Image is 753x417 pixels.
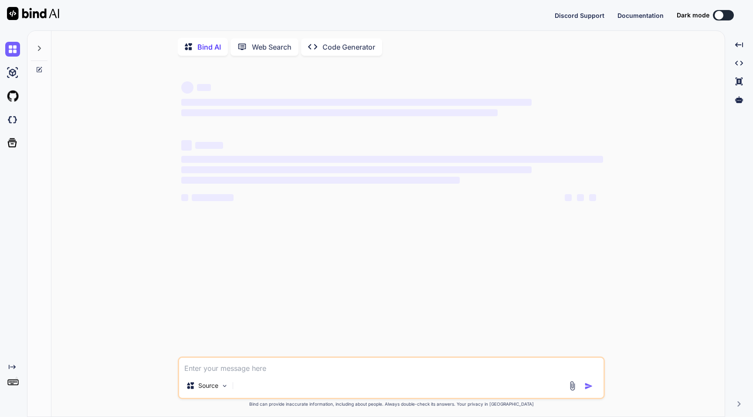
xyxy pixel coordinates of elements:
[555,12,604,19] span: Discord Support
[567,381,577,391] img: attachment
[555,11,604,20] button: Discord Support
[181,99,531,106] span: ‌
[617,12,664,19] span: Documentation
[5,112,20,127] img: darkCloudIdeIcon
[181,177,460,184] span: ‌
[5,42,20,57] img: chat
[677,11,709,20] span: Dark mode
[589,194,596,201] span: ‌
[584,382,593,390] img: icon
[181,156,603,163] span: ‌
[197,42,221,52] p: Bind AI
[5,89,20,104] img: githubLight
[181,109,498,116] span: ‌
[181,166,531,173] span: ‌
[198,381,218,390] p: Source
[7,7,59,20] img: Bind AI
[181,194,188,201] span: ‌
[181,140,192,151] span: ‌
[617,11,664,20] button: Documentation
[197,84,211,91] span: ‌
[322,42,375,52] p: Code Generator
[192,194,234,201] span: ‌
[5,65,20,80] img: ai-studio
[221,382,228,390] img: Pick Models
[181,81,193,94] span: ‌
[252,42,292,52] p: Web Search
[565,194,572,201] span: ‌
[577,194,584,201] span: ‌
[195,142,223,149] span: ‌
[178,401,605,407] p: Bind can provide inaccurate information, including about people. Always double-check its answers....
